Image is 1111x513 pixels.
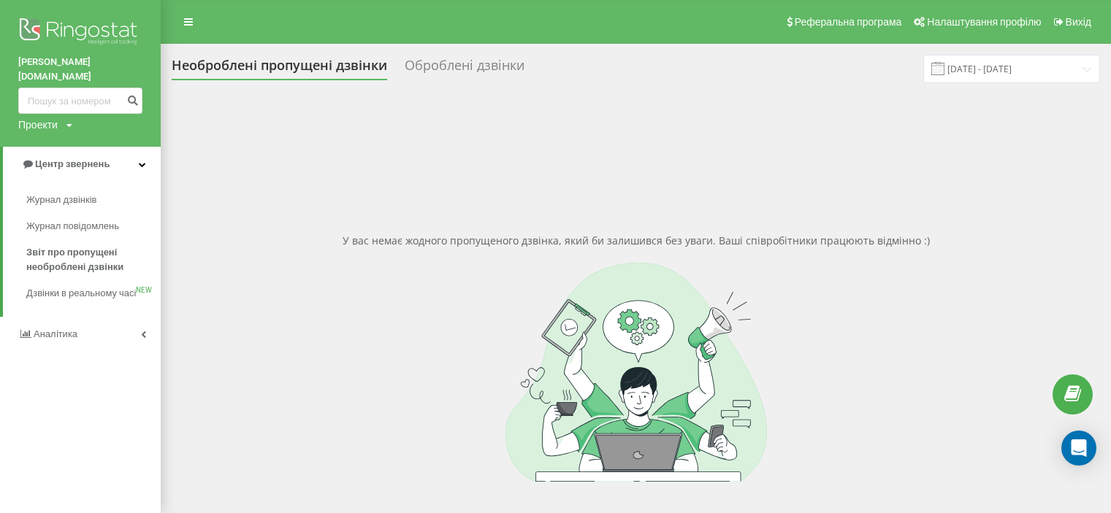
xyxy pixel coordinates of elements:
span: Налаштування профілю [927,16,1041,28]
a: Журнал дзвінків [26,187,161,213]
img: Ringostat logo [18,15,142,51]
span: Реферальна програма [795,16,902,28]
div: Open Intercom Messenger [1061,431,1096,466]
span: Аналiтика [34,328,77,339]
span: Звіт про пропущені необроблені дзвінки [26,245,153,274]
span: Вихід [1066,16,1091,28]
span: Дзвінки в реальному часі [26,286,136,301]
div: Необроблені пропущені дзвінки [172,58,387,80]
a: Центр звернень [3,147,161,182]
div: Оброблені дзвінки [405,58,524,80]
span: Центр звернень [35,158,110,169]
a: Звіт про пропущені необроблені дзвінки [26,239,161,280]
a: Дзвінки в реальному часіNEW [26,280,161,306]
span: Журнал повідомлень [26,219,119,234]
a: Журнал повідомлень [26,213,161,239]
a: [PERSON_NAME][DOMAIN_NAME] [18,55,142,84]
input: Пошук за номером [18,88,142,114]
div: Проекти [18,117,58,132]
span: Журнал дзвінків [26,193,96,207]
